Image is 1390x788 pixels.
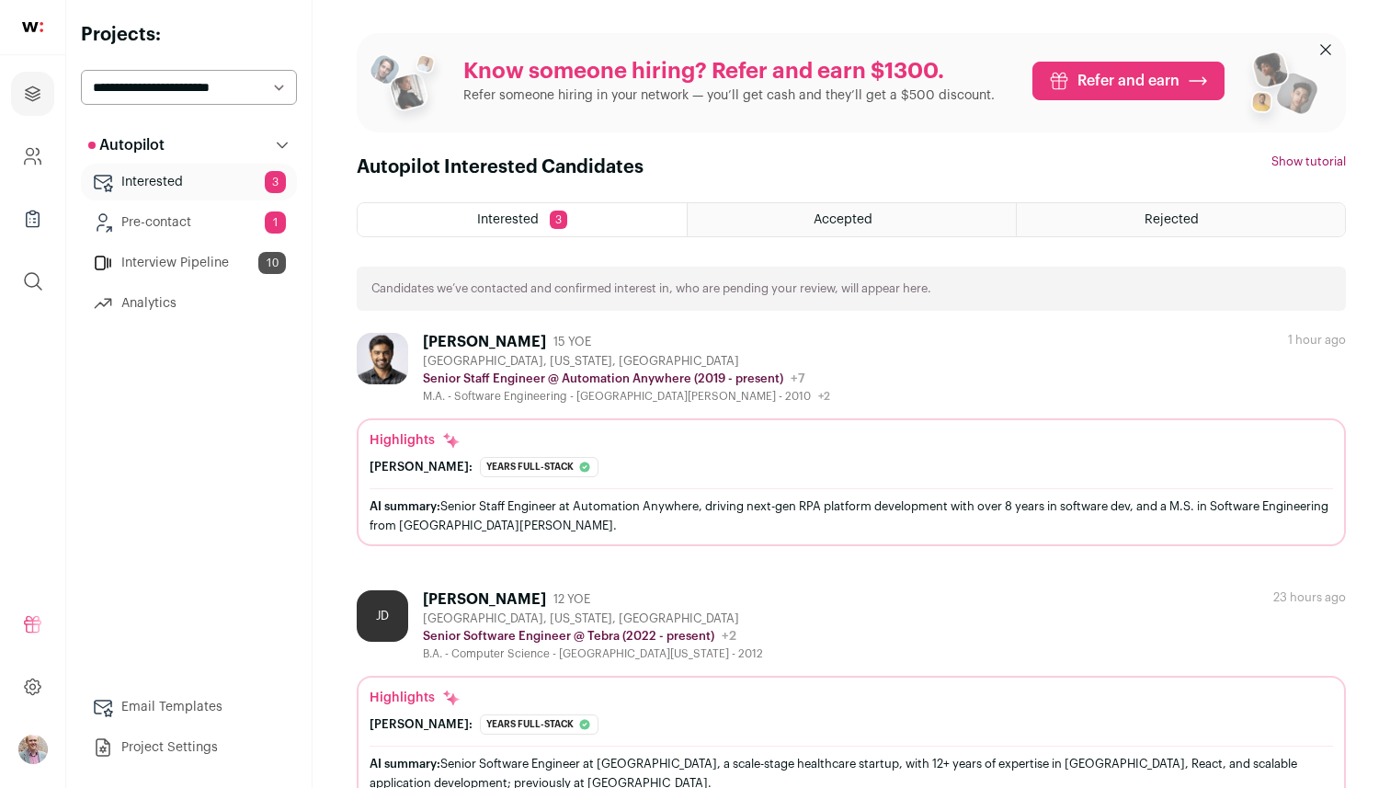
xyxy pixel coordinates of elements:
[81,204,297,241] a: Pre-contact1
[357,333,408,384] img: cd7638cbaabaff39bf155a8893cf46db024e69981c1d4485296a386e5a84b243.jpg
[722,630,736,643] span: +2
[265,171,286,193] span: 3
[423,629,714,644] p: Senior Software Engineer @ Tebra (2022 - present)
[553,592,590,607] span: 12 YOE
[357,333,1346,546] a: [PERSON_NAME] 15 YOE [GEOGRAPHIC_DATA], [US_STATE], [GEOGRAPHIC_DATA] Senior Staff Engineer @ Aut...
[1032,62,1225,100] a: Refer and earn
[463,57,995,86] p: Know someone hiring? Refer and earn $1300.
[1273,590,1346,605] div: 23 hours ago
[1271,154,1346,169] button: Show tutorial
[81,127,297,164] button: Autopilot
[791,372,805,385] span: +7
[258,252,286,274] span: 10
[1239,44,1320,132] img: referral_people_group_2-7c1ec42c15280f3369c0665c33c00ed472fd7f6af9dd0ec46c364f9a93ccf9a4.png
[357,154,644,180] h1: Autopilot Interested Candidates
[357,590,408,642] div: JD
[818,391,830,402] span: +2
[463,86,995,105] p: Refer someone hiring in your network — you’ll get cash and they’ll get a $500 discount.
[1288,333,1346,348] div: 1 hour ago
[423,371,783,386] p: Senior Staff Engineer @ Automation Anywhere (2019 - present)
[477,213,539,226] span: Interested
[370,500,440,512] span: AI summary:
[423,611,763,626] div: [GEOGRAPHIC_DATA], [US_STATE], [GEOGRAPHIC_DATA]
[814,213,872,226] span: Accepted
[1017,203,1345,236] a: Rejected
[81,245,297,281] a: Interview Pipeline10
[11,197,54,241] a: Company Lists
[370,460,473,474] div: [PERSON_NAME]:
[688,203,1016,236] a: Accepted
[11,72,54,116] a: Projects
[81,164,297,200] a: Interested3
[18,735,48,764] img: 190284-medium_jpg
[423,333,546,351] div: [PERSON_NAME]
[81,729,297,766] a: Project Settings
[265,211,286,234] span: 1
[370,717,473,732] div: [PERSON_NAME]:
[423,389,830,404] div: M.A. - Software Engineering - [GEOGRAPHIC_DATA][PERSON_NAME] - 2010
[81,22,297,48] h2: Projects:
[11,134,54,178] a: Company and ATS Settings
[370,497,1333,535] div: Senior Staff Engineer at Automation Anywhere, driving next-gen RPA platform development with over...
[22,22,43,32] img: wellfound-shorthand-0d5821cbd27db2630d0214b213865d53afaa358527fdda9d0ea32b1df1b89c2c.svg
[81,285,297,322] a: Analytics
[370,431,461,450] div: Highlights
[480,714,598,735] div: Years full-stack
[370,758,440,770] span: AI summary:
[423,646,763,661] div: B.A. - Computer Science - [GEOGRAPHIC_DATA][US_STATE] - 2012
[423,354,830,369] div: [GEOGRAPHIC_DATA], [US_STATE], [GEOGRAPHIC_DATA]
[88,134,165,156] p: Autopilot
[370,689,461,707] div: Highlights
[423,590,546,609] div: [PERSON_NAME]
[18,735,48,764] button: Open dropdown
[371,281,931,296] p: Candidates we’ve contacted and confirmed interest in, who are pending your review, will appear here.
[550,211,567,229] span: 3
[480,457,598,477] div: Years full-stack
[368,48,449,129] img: referral_people_group_1-3817b86375c0e7f77b15e9e1740954ef64e1f78137dd7e9f4ff27367cb2cd09a.png
[553,335,591,349] span: 15 YOE
[81,689,297,725] a: Email Templates
[1145,213,1199,226] span: Rejected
